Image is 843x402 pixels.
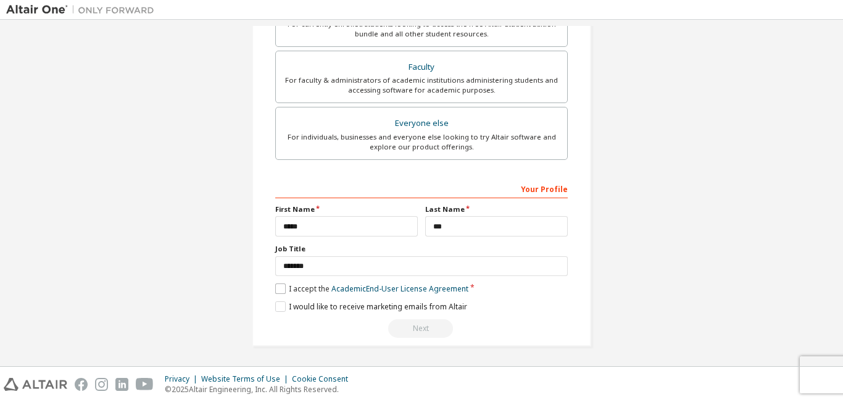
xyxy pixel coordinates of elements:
img: Altair One [6,4,160,16]
div: Privacy [165,374,201,384]
div: For faculty & administrators of academic institutions administering students and accessing softwa... [283,75,560,95]
p: © 2025 Altair Engineering, Inc. All Rights Reserved. [165,384,355,395]
label: I accept the [275,283,468,294]
img: facebook.svg [75,378,88,391]
div: Your Profile [275,178,568,198]
img: altair_logo.svg [4,378,67,391]
div: Faculty [283,59,560,76]
div: Cookie Consent [292,374,355,384]
img: instagram.svg [95,378,108,391]
label: I would like to receive marketing emails from Altair [275,301,467,312]
div: Everyone else [283,115,560,132]
div: For currently enrolled students looking to access the free Altair Student Edition bundle and all ... [283,19,560,39]
label: Last Name [425,204,568,214]
img: linkedin.svg [115,378,128,391]
img: youtube.svg [136,378,154,391]
label: First Name [275,204,418,214]
div: For individuals, businesses and everyone else looking to try Altair software and explore our prod... [283,132,560,152]
label: Job Title [275,244,568,254]
a: Academic End-User License Agreement [331,283,468,294]
div: Website Terms of Use [201,374,292,384]
div: Read and acccept EULA to continue [275,319,568,338]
